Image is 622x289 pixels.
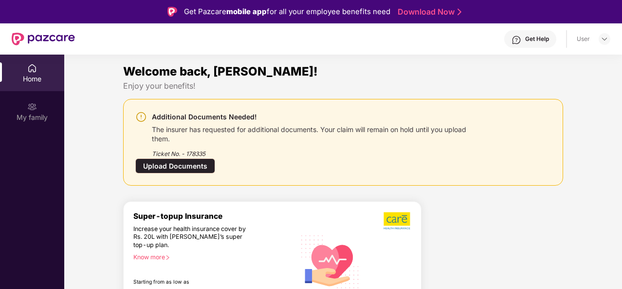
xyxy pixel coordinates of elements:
[133,279,254,286] div: Starting from as low as
[27,102,37,112] img: svg+xml;base64,PHN2ZyB3aWR0aD0iMjAiIGhlaWdodD0iMjAiIHZpZXdCb3g9IjAgMCAyMCAyMCIgZmlsbD0ibm9uZSIgeG...
[226,7,267,16] strong: mobile app
[457,7,461,17] img: Stroke
[133,212,295,221] div: Super-topup Insurance
[152,143,482,158] div: Ticket No. - 178335
[601,35,608,43] img: svg+xml;base64,PHN2ZyBpZD0iRHJvcGRvd24tMzJ4MzIiIHhtbG5zPSJodHRwOi8vd3d3LnczLm9yZy8yMDAwL3N2ZyIgd2...
[512,35,521,45] img: svg+xml;base64,PHN2ZyBpZD0iSGVscC0zMngzMiIgeG1sbnM9Imh0dHA6Ly93d3cudzMub3JnLzIwMDAvc3ZnIiB3aWR0aD...
[577,35,590,43] div: User
[398,7,458,17] a: Download Now
[135,158,215,173] div: Upload Documents
[133,225,254,250] div: Increase your health insurance cover by Rs. 20L with [PERSON_NAME]’s super top-up plan.
[384,212,411,230] img: b5dec4f62d2307b9de63beb79f102df3.png
[135,111,147,123] img: svg+xml;base64,PHN2ZyBpZD0iV2FybmluZ18tXzI0eDI0IiBkYXRhLW5hbWU9Ildhcm5pbmcgLSAyNHgyNCIgeG1sbnM9Im...
[123,64,318,78] span: Welcome back, [PERSON_NAME]!
[12,33,75,45] img: New Pazcare Logo
[152,111,482,123] div: Additional Documents Needed!
[525,35,549,43] div: Get Help
[27,63,37,73] img: svg+xml;base64,PHN2ZyBpZD0iSG9tZSIgeG1sbnM9Imh0dHA6Ly93d3cudzMub3JnLzIwMDAvc3ZnIiB3aWR0aD0iMjAiIG...
[123,81,563,91] div: Enjoy your benefits!
[184,6,390,18] div: Get Pazcare for all your employee benefits need
[133,253,290,260] div: Know more
[152,123,482,143] div: The insurer has requested for additional documents. Your claim will remain on hold until you uplo...
[165,255,170,260] span: right
[167,7,177,17] img: Logo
